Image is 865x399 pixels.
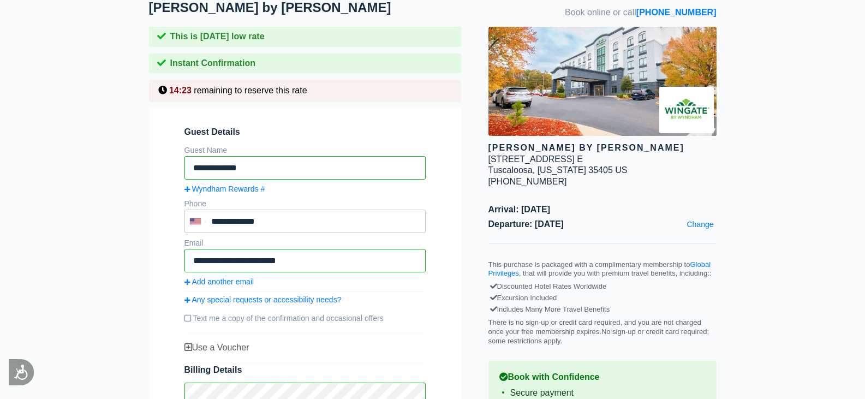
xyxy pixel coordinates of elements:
[194,86,307,95] span: remaining to reserve this rate
[184,342,426,354] div: Use a Voucher
[184,239,204,247] label: Email
[499,388,706,398] li: Secure payment
[184,277,426,287] a: Add another email
[659,87,714,133] img: Brand logo for Wingate by Wyndham Tuscaloosa
[149,53,461,74] div: Instant Confirmation
[184,146,228,154] label: Guest Name
[186,211,208,232] div: United States: +1
[184,295,426,305] a: Any special requests or accessibility needs?
[488,142,717,154] div: [PERSON_NAME] by [PERSON_NAME]
[149,27,461,47] div: This is [DATE] low rate
[488,260,711,278] a: Global Privileges
[565,7,716,19] span: Book online or call
[488,27,717,136] img: hotel image
[169,86,192,95] span: 14:23
[488,318,717,346] p: There is no sign-up or credit card required, and you are not charged once your free membership ex...
[491,293,714,304] div: Excursion Included
[636,8,717,17] a: [PHONE_NUMBER]
[488,260,717,279] p: This purchase is packaged with a complimentary membership to , that will provide you with premium...
[615,165,627,175] span: US
[499,372,706,383] b: Book with Confidence
[488,327,709,345] span: No sign-up or credit card required; some restrictions apply.
[491,304,714,315] div: Includes Many More Travel Benefits
[488,154,583,165] div: [STREET_ADDRESS] E
[488,176,717,188] div: [PHONE_NUMBER]
[588,165,613,175] span: 35405
[491,281,714,293] div: Discounted Hotel Rates Worldwide
[538,165,586,175] span: [US_STATE]
[488,204,717,216] span: Arrival: [DATE]
[184,365,426,376] span: Billing Details
[184,184,426,194] a: Wyndham Rewards #
[184,127,426,138] span: Guest Details
[184,309,426,327] label: Text me a copy of the confirmation and occasional offers
[184,199,206,208] label: Phone
[488,219,717,230] span: Departure: [DATE]
[684,217,716,232] a: Change
[488,165,535,175] span: Tuscaloosa,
